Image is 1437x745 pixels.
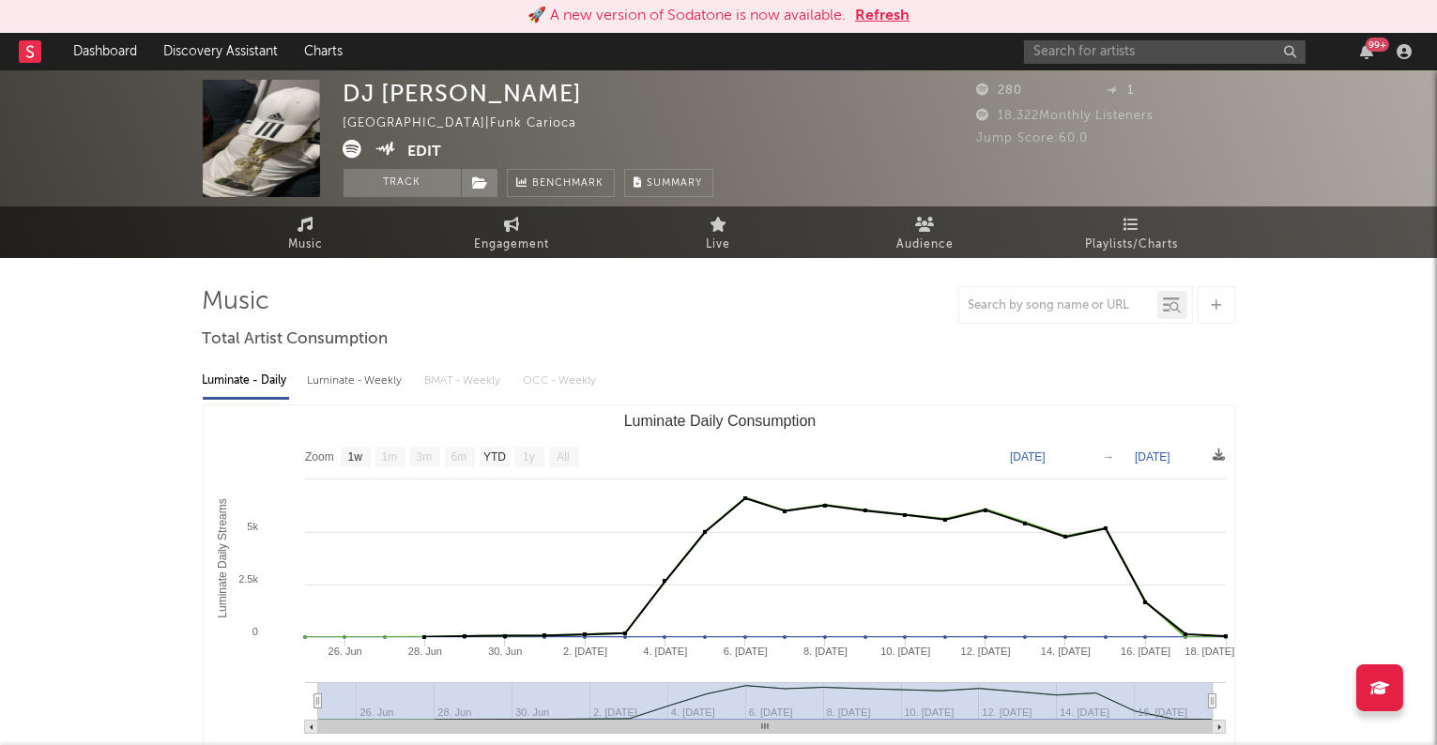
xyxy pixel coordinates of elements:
text: 30. Jun [488,646,522,657]
text: 2. [DATE] [563,646,607,657]
text: 28. Jun [407,646,441,657]
span: Live [707,234,731,256]
text: 26. Jun [328,646,361,657]
span: Total Artist Consumption [203,328,389,351]
text: 14. [DATE] [1040,646,1090,657]
text: 0 [252,626,257,637]
text: 6m [451,451,466,464]
text: All [557,451,569,464]
text: 5k [247,521,258,532]
text: YTD [482,451,505,464]
a: Discovery Assistant [150,33,291,70]
button: Edit [407,140,441,163]
a: Audience [822,206,1029,258]
text: → [1103,450,1114,464]
a: Engagement [409,206,616,258]
div: Luminate - Weekly [308,365,406,397]
text: [DATE] [1135,450,1170,464]
button: Track [344,169,461,197]
text: 1w [347,451,362,464]
span: 1 [1106,84,1134,97]
text: 4. [DATE] [643,646,687,657]
div: 99 + [1366,38,1389,52]
span: Playlists/Charts [1085,234,1178,256]
a: Charts [291,33,356,70]
span: 280 [977,84,1023,97]
text: 6. [DATE] [723,646,767,657]
a: Playlists/Charts [1029,206,1235,258]
div: 🚀 A new version of Sodatone is now available. [527,5,846,27]
span: Engagement [475,234,550,256]
button: Refresh [855,5,910,27]
text: Luminate Daily Consumption [623,413,816,429]
a: Live [616,206,822,258]
a: Benchmark [507,169,615,197]
text: 18. [DATE] [1185,646,1234,657]
button: 99+ [1360,44,1373,59]
button: Summary [624,169,713,197]
span: Audience [896,234,954,256]
text: [DATE] [1010,450,1046,464]
span: Music [288,234,323,256]
text: 16. [DATE] [1121,646,1170,657]
input: Search by song name or URL [959,298,1157,313]
a: Music [203,206,409,258]
text: Luminate Daily Streams [216,498,229,617]
div: [GEOGRAPHIC_DATA] | Funk Carioca [344,113,599,135]
text: 8. [DATE] [803,646,848,657]
span: Jump Score: 60.0 [977,132,1089,144]
a: Dashboard [60,33,150,70]
span: 18,322 Monthly Listeners [977,110,1154,122]
text: 3m [416,451,432,464]
text: 2.5k [238,573,258,585]
input: Search for artists [1024,40,1306,64]
text: 10. [DATE] [880,646,930,657]
text: Zoom [305,451,334,464]
text: 12. [DATE] [960,646,1010,657]
text: 1m [381,451,397,464]
span: Benchmark [533,173,604,195]
span: Summary [648,178,703,189]
div: DJ [PERSON_NAME] [344,80,583,107]
text: 1y [523,451,535,464]
div: Luminate - Daily [203,365,289,397]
